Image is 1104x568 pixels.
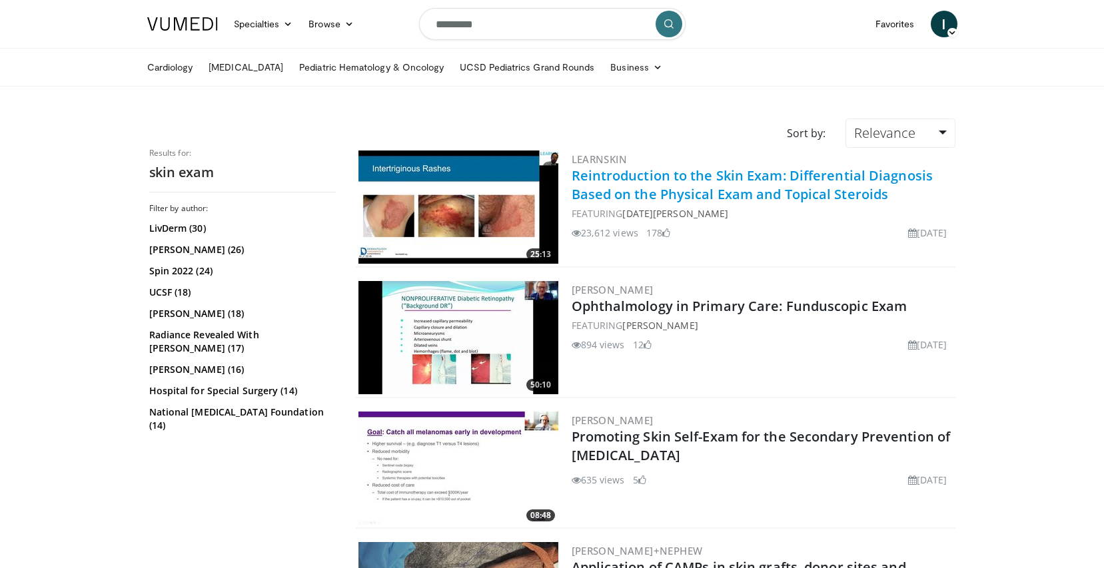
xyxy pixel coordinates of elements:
a: Radiance Revealed With [PERSON_NAME] (17) [149,328,332,355]
a: Spin 2022 (24) [149,264,332,278]
a: Hospital for Special Surgery (14) [149,384,332,398]
a: [PERSON_NAME]+Nephew [572,544,703,557]
h2: skin exam [149,164,336,181]
li: [DATE] [908,226,947,240]
div: Sort by: [777,119,835,148]
img: 511cff34-92ca-4324-a646-7f57edbdabcd.300x170_q85_crop-smart_upscale.jpg [358,281,558,394]
a: Browse [300,11,362,37]
a: 08:48 [358,412,558,525]
a: [MEDICAL_DATA] [201,54,291,81]
img: 022c50fb-a848-4cac-a9d8-ea0906b33a1b.300x170_q85_crop-smart_upscale.jpg [358,150,558,264]
a: [PERSON_NAME] (26) [149,243,332,256]
a: Business [602,54,670,81]
li: 178 [646,226,670,240]
a: UCSF (18) [149,286,332,299]
span: Relevance [854,124,915,142]
li: 12 [633,338,652,352]
li: 894 views [572,338,625,352]
a: [PERSON_NAME] [572,283,654,296]
img: 34a32f13-aea9-4e76-b88d-e6eba4a935d4.300x170_q85_crop-smart_upscale.jpg [358,412,558,525]
a: Cardiology [139,54,201,81]
div: FEATURING [572,206,953,220]
a: 25:13 [358,150,558,264]
h3: Filter by author: [149,203,336,214]
a: Ophthalmology in Primary Care: Funduscopic Exam [572,297,907,315]
a: National [MEDICAL_DATA] Foundation (14) [149,406,332,432]
a: Promoting Skin Self-Exam for the Secondary Prevention of [MEDICAL_DATA] [572,427,951,464]
li: 23,612 views [572,226,638,240]
a: LivDerm (30) [149,222,332,235]
span: 08:48 [526,509,555,521]
li: 5 [633,473,646,487]
span: 25:13 [526,248,555,260]
img: VuMedi Logo [147,17,218,31]
div: FEATURING [572,318,953,332]
a: [PERSON_NAME] (16) [149,363,332,376]
a: LearnSkin [572,152,628,166]
li: [DATE] [908,473,947,487]
a: Specialties [226,11,301,37]
a: [PERSON_NAME] (18) [149,307,332,320]
a: UCSD Pediatrics Grand Rounds [452,54,602,81]
li: 635 views [572,473,625,487]
li: [DATE] [908,338,947,352]
input: Search topics, interventions [419,8,686,40]
span: 50:10 [526,379,555,391]
a: Favorites [867,11,923,37]
a: Reintroduction to the Skin Exam: Differential Diagnosis Based on the Physical Exam and Topical St... [572,166,933,203]
a: [PERSON_NAME] [572,414,654,427]
a: [PERSON_NAME] [622,319,698,332]
a: Pediatric Hematology & Oncology [291,54,452,81]
p: Results for: [149,148,336,158]
a: I [931,11,957,37]
a: 50:10 [358,281,558,394]
a: [DATE][PERSON_NAME] [622,207,728,220]
a: Relevance [845,119,955,148]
